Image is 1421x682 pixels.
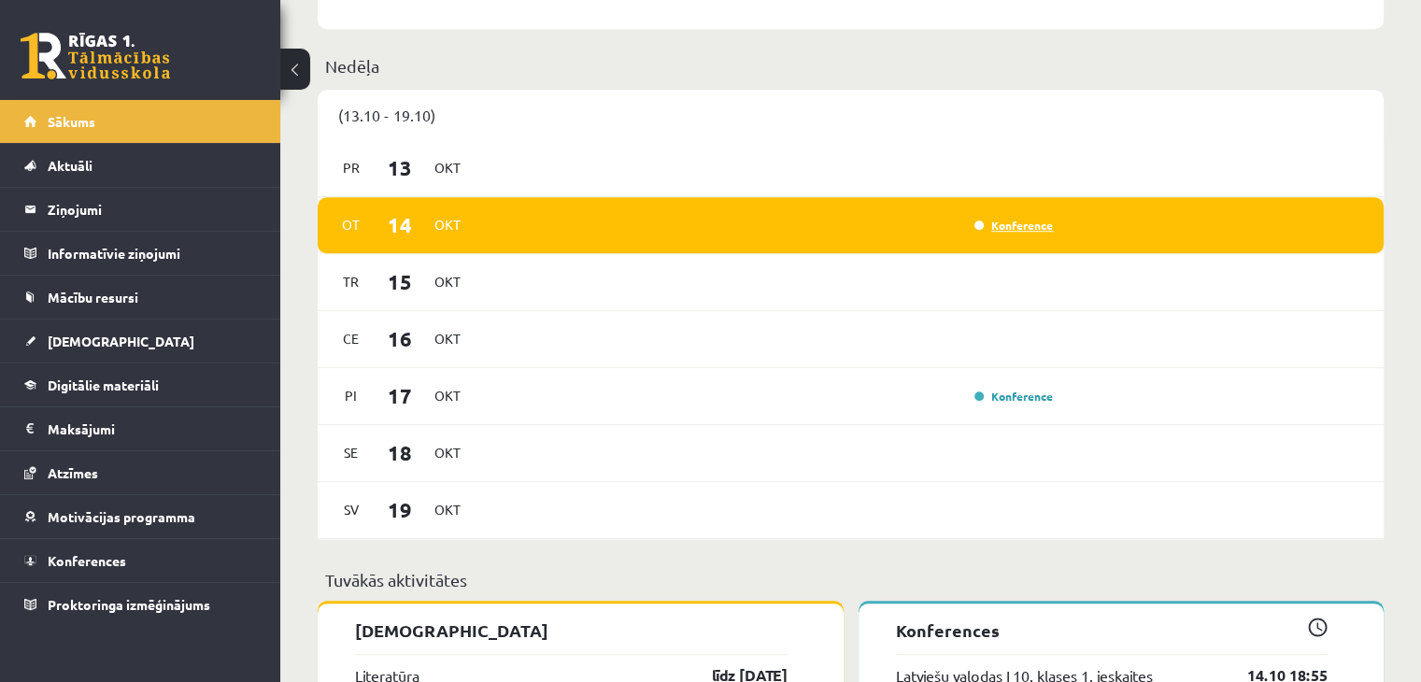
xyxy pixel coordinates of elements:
span: 16 [371,323,429,354]
span: 19 [371,494,429,525]
legend: Ziņojumi [48,188,257,231]
span: Tr [332,267,371,296]
a: Sākums [24,100,257,143]
span: Okt [428,324,467,353]
span: 13 [371,152,429,183]
span: Sākums [48,113,95,130]
a: Maksājumi [24,407,257,450]
a: Informatīvie ziņojumi [24,232,257,275]
a: Motivācijas programma [24,495,257,538]
p: [DEMOGRAPHIC_DATA] [355,618,788,643]
a: Proktoringa izmēģinājums [24,583,257,626]
span: 17 [371,380,429,411]
p: Nedēļa [325,53,1376,78]
span: Digitālie materiāli [48,377,159,393]
a: Ziņojumi [24,188,257,231]
span: Okt [428,495,467,524]
span: Pr [332,153,371,182]
span: Pi [332,381,371,410]
a: Konference [974,218,1053,233]
span: Okt [428,210,467,239]
span: Motivācijas programma [48,508,195,525]
span: 18 [371,437,429,468]
p: Tuvākās aktivitātes [325,567,1376,592]
span: Proktoringa izmēģinājums [48,596,210,613]
legend: Maksājumi [48,407,257,450]
span: Atzīmes [48,464,98,481]
span: Ot [332,210,371,239]
span: Okt [428,381,467,410]
a: [DEMOGRAPHIC_DATA] [24,320,257,362]
a: Konference [974,389,1053,404]
a: Mācību resursi [24,276,257,319]
span: Mācību resursi [48,289,138,305]
span: Okt [428,267,467,296]
span: Se [332,438,371,467]
span: Okt [428,153,467,182]
a: Konferences [24,539,257,582]
a: Aktuāli [24,144,257,187]
a: Atzīmes [24,451,257,494]
span: Aktuāli [48,157,92,174]
legend: Informatīvie ziņojumi [48,232,257,275]
span: Okt [428,438,467,467]
span: 14 [371,209,429,240]
span: Sv [332,495,371,524]
span: Ce [332,324,371,353]
span: Konferences [48,552,126,569]
span: 15 [371,266,429,297]
div: (13.10 - 19.10) [318,90,1384,140]
a: Rīgas 1. Tālmācības vidusskola [21,33,170,79]
span: [DEMOGRAPHIC_DATA] [48,333,194,349]
p: Konferences [896,618,1329,643]
a: Digitālie materiāli [24,363,257,406]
